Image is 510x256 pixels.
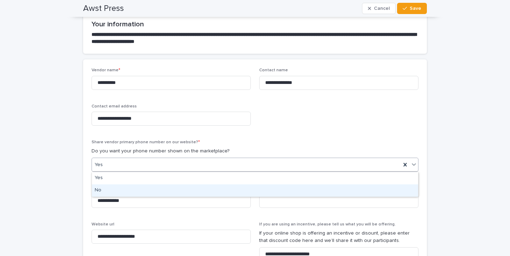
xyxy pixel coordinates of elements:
[410,6,421,11] span: Save
[374,6,390,11] span: Cancel
[92,140,200,144] span: Share vendor primary phone number on our website?
[92,147,418,155] p: Do you want your phone number shown on the marketplace?
[83,4,124,14] h2: Awst Press
[259,222,396,227] span: If you are using an incentive, please tell us what you will be offering.
[362,3,396,14] button: Cancel
[92,172,418,184] div: Yes
[92,20,418,28] h2: Your information
[92,68,120,72] span: Vendor name
[259,230,418,244] p: If your online shop is offering an incentive or disount, please enter that discount code here and...
[95,161,103,169] span: Yes
[259,68,288,72] span: Contact name
[92,104,137,109] span: Contact email address
[92,184,418,197] div: No
[92,222,114,227] span: Website url
[397,3,427,14] button: Save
